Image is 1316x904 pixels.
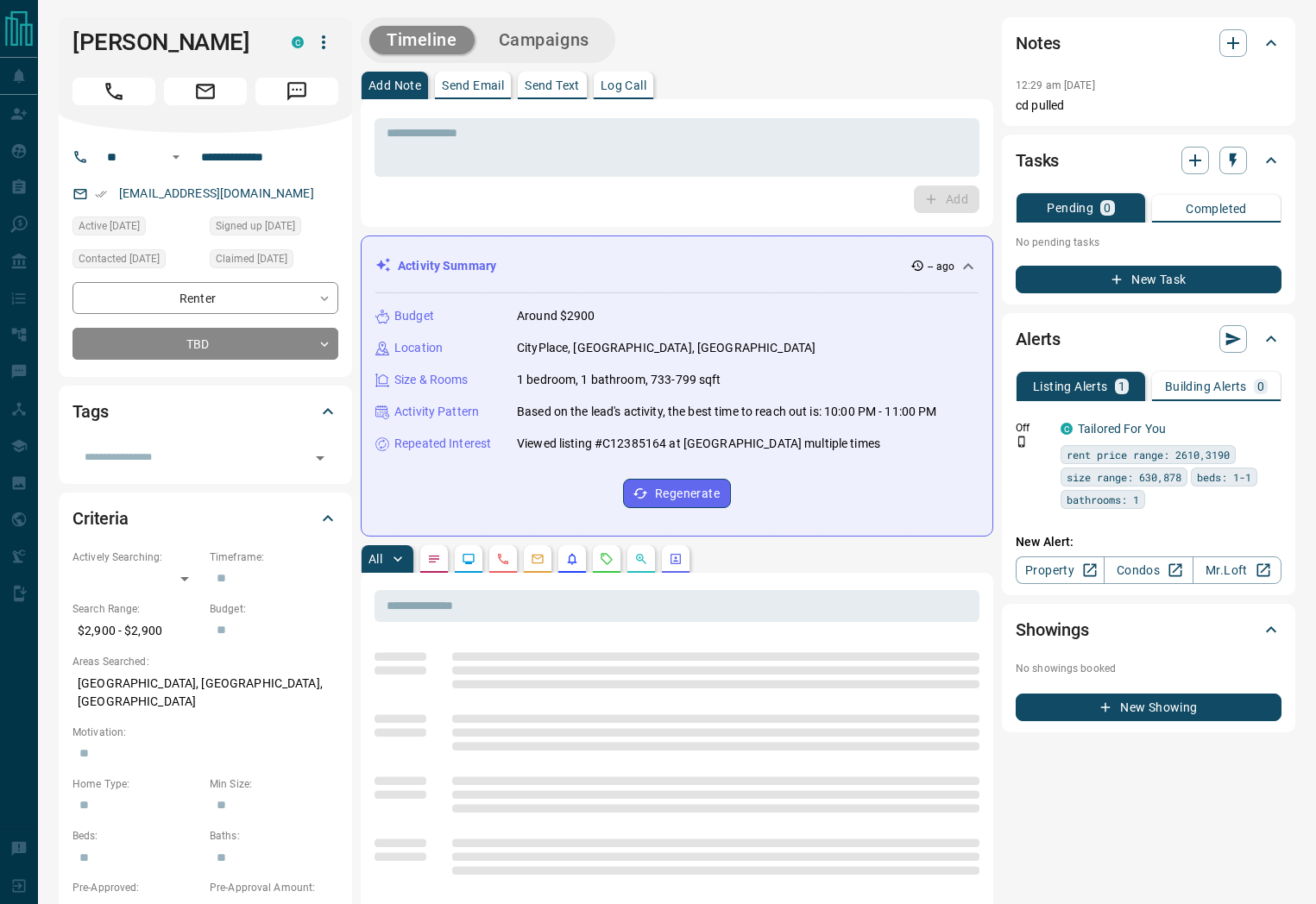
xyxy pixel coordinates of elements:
p: No pending tasks [1016,229,1281,255]
p: Baths: [210,828,338,844]
div: Notes [1016,22,1281,64]
svg: Lead Browsing Activity [462,552,475,566]
span: size range: 630,878 [1067,468,1181,486]
p: -- ago [928,259,954,274]
p: Activity Summary [398,257,496,275]
p: Viewed listing #C12385164 at [GEOGRAPHIC_DATA] multiple times [517,435,880,453]
p: Location [394,339,443,357]
p: 0 [1104,202,1111,214]
div: condos.ca [1061,423,1073,435]
p: 12:29 am [DATE] [1016,79,1095,91]
h2: Notes [1016,29,1061,57]
p: Pre-Approved: [72,880,201,895]
div: Criteria [72,498,338,539]
p: New Alert: [1016,533,1281,551]
span: Signed up [DATE] [216,217,295,235]
p: Off [1016,420,1050,436]
button: Open [308,446,332,470]
p: Min Size: [210,776,338,792]
p: No showings booked [1016,661,1281,676]
h2: Tasks [1016,147,1059,174]
svg: Opportunities [634,552,648,566]
svg: Listing Alerts [565,552,579,566]
svg: Requests [600,552,614,566]
p: Budget [394,307,434,325]
p: Pre-Approval Amount: [210,880,338,895]
a: [EMAIL_ADDRESS][DOMAIN_NAME] [119,186,314,200]
p: Beds: [72,828,201,844]
div: Renter [72,282,338,314]
div: TBD [72,328,338,360]
p: All [368,553,382,565]
a: Tailored For You [1078,422,1166,436]
p: Home Type: [72,776,201,792]
div: Tags [72,391,338,432]
p: Actively Searching: [72,549,201,565]
p: Pending [1047,202,1093,214]
div: Sat Sep 13 2025 [210,249,338,273]
p: cd pulled [1016,97,1281,115]
h2: Alerts [1016,325,1061,353]
p: 1 bedroom, 1 bathroom, 733-799 sqft [517,371,721,389]
a: Mr.Loft [1193,556,1281,584]
div: Tasks [1016,140,1281,181]
p: CityPlace, [GEOGRAPHIC_DATA], [GEOGRAPHIC_DATA] [517,339,815,357]
button: New Task [1016,266,1281,293]
button: Open [166,147,186,167]
h1: [PERSON_NAME] [72,28,266,56]
p: Listing Alerts [1033,380,1108,392]
p: Add Note [368,79,421,91]
p: Motivation: [72,725,338,740]
svg: Agent Actions [669,552,683,566]
span: Active [DATE] [79,217,140,235]
span: Contacted [DATE] [79,250,160,267]
p: Completed [1186,203,1247,215]
div: Sat Sep 13 2025 [72,249,201,273]
p: [GEOGRAPHIC_DATA], [GEOGRAPHIC_DATA], [GEOGRAPHIC_DATA] [72,669,338,716]
svg: Email Verified [95,188,107,200]
p: Send Text [525,79,580,91]
h2: Criteria [72,505,129,532]
p: Activity Pattern [394,403,479,421]
div: Alerts [1016,318,1281,360]
button: Timeline [369,26,475,54]
div: Fri Sep 12 2025 [210,217,338,241]
svg: Push Notification Only [1016,436,1028,448]
p: Size & Rooms [394,371,469,389]
p: Budget: [210,601,338,617]
button: Campaigns [482,26,607,54]
span: Email [164,78,247,105]
button: New Showing [1016,694,1281,721]
h2: Showings [1016,616,1089,643]
span: rent price range: 2610,3190 [1067,446,1230,463]
span: bathrooms: 1 [1067,491,1139,508]
svg: Emails [531,552,545,566]
div: condos.ca [292,36,304,48]
span: Claimed [DATE] [216,250,287,267]
p: 1 [1118,380,1125,392]
a: Condos [1104,556,1193,584]
p: Repeated Interest [394,435,491,453]
p: Based on the lead's activity, the best time to reach out is: 10:00 PM - 11:00 PM [517,403,937,421]
p: Send Email [442,79,504,91]
p: 0 [1257,380,1264,392]
p: Building Alerts [1165,380,1247,392]
p: Timeframe: [210,549,338,565]
span: beds: 1-1 [1197,468,1251,486]
div: Fri Sep 12 2025 [72,217,201,241]
svg: Calls [496,552,510,566]
p: Log Call [601,79,646,91]
a: Property [1016,556,1105,584]
button: Regenerate [623,479,731,508]
div: Showings [1016,609,1281,650]
p: Around $2900 [517,307,595,325]
span: Message [255,78,338,105]
svg: Notes [427,552,441,566]
p: Search Range: [72,601,201,617]
p: $2,900 - $2,900 [72,617,201,645]
div: Activity Summary-- ago [375,250,979,282]
span: Call [72,78,155,105]
h2: Tags [72,398,108,425]
p: Areas Searched: [72,654,338,669]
